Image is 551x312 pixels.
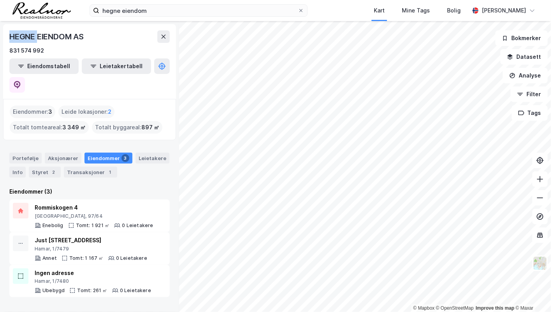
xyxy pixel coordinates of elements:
[482,6,526,15] div: [PERSON_NAME]
[9,153,42,164] div: Portefølje
[108,107,111,116] span: 2
[10,106,55,118] div: Eiendommer :
[476,305,514,311] a: Improve this map
[495,30,548,46] button: Bokmerker
[42,255,57,261] div: Annet
[45,153,81,164] div: Aksjonærer
[77,287,107,294] div: Tomt: 261 ㎡
[35,236,147,245] div: Just [STREET_ADDRESS]
[512,275,551,312] div: Kontrollprogram for chat
[69,255,104,261] div: Tomt: 1 167 ㎡
[122,222,153,229] div: 0 Leietakere
[62,123,86,132] span: 3 349 ㎡
[512,105,548,121] button: Tags
[121,154,129,162] div: 3
[42,287,65,294] div: Ubebygd
[374,6,385,15] div: Kart
[64,167,117,178] div: Transaksjoner
[512,275,551,312] iframe: Chat Widget
[84,153,132,164] div: Eiendommer
[9,187,170,196] div: Eiendommer (3)
[447,6,461,15] div: Bolig
[511,86,548,102] button: Filter
[10,121,89,134] div: Totalt tomteareal :
[500,49,548,65] button: Datasett
[116,255,147,261] div: 0 Leietakere
[12,2,71,19] img: realnor-logo.934646d98de889bb5806.png
[92,121,162,134] div: Totalt byggareal :
[29,167,61,178] div: Styret
[533,256,547,271] img: Z
[402,6,430,15] div: Mine Tags
[35,268,151,278] div: Ingen adresse
[106,168,114,176] div: 1
[136,153,169,164] div: Leietakere
[503,68,548,83] button: Analyse
[42,222,63,229] div: Enebolig
[58,106,114,118] div: Leide lokasjoner :
[9,30,85,43] div: HEGNE EIENDOM AS
[48,107,52,116] span: 3
[141,123,159,132] span: 897 ㎡
[35,213,153,219] div: [GEOGRAPHIC_DATA], 97/64
[120,287,151,294] div: 0 Leietakere
[413,305,435,311] a: Mapbox
[35,246,147,252] div: Hamar, 1/7479
[35,203,153,212] div: Rommiskogen 4
[9,46,44,55] div: 831 574 992
[35,278,151,284] div: Hamar, 1/7480
[50,168,58,176] div: 2
[9,167,26,178] div: Info
[436,305,474,311] a: OpenStreetMap
[82,58,151,74] button: Leietakertabell
[99,5,298,16] input: Søk på adresse, matrikkel, gårdeiere, leietakere eller personer
[9,58,79,74] button: Eiendomstabell
[76,222,110,229] div: Tomt: 1 921 ㎡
